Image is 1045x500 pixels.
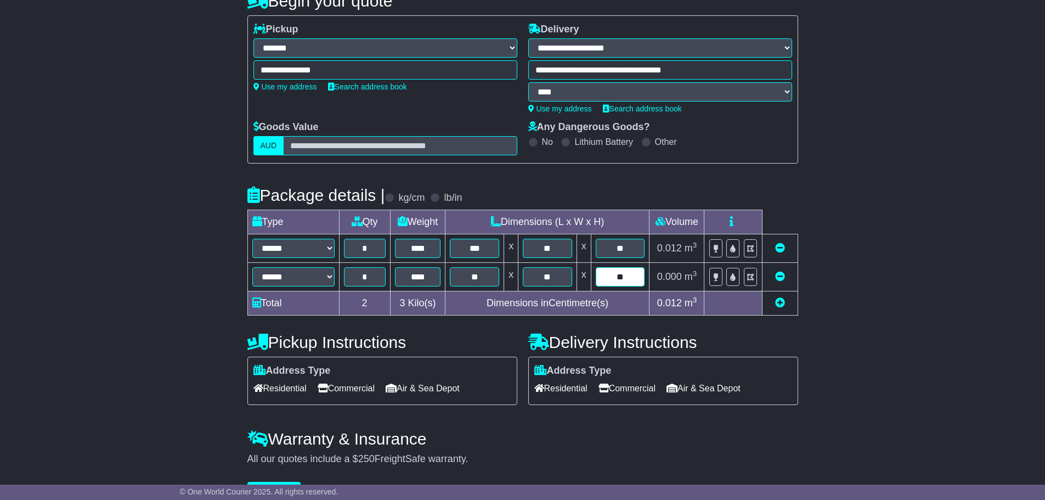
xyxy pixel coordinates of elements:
td: Weight [390,210,445,234]
span: m [685,271,697,282]
span: 3 [399,297,405,308]
label: Any Dangerous Goods? [528,121,650,133]
h4: Package details | [247,186,385,204]
label: Delivery [528,24,579,36]
td: Kilo(s) [390,291,445,316]
label: Address Type [253,365,331,377]
td: x [577,234,591,263]
label: kg/cm [398,192,425,204]
a: Search address book [328,82,407,91]
span: Commercial [598,380,656,397]
label: No [542,137,553,147]
span: Commercial [318,380,375,397]
label: Goods Value [253,121,319,133]
span: 250 [358,453,375,464]
div: All our quotes include a $ FreightSafe warranty. [247,453,798,465]
td: Dimensions in Centimetre(s) [445,291,649,316]
span: m [685,243,697,254]
td: Type [247,210,339,234]
span: Residential [253,380,307,397]
td: Dimensions (L x W x H) [445,210,649,234]
td: x [504,263,518,291]
span: Residential [534,380,588,397]
a: Use my address [528,104,592,113]
label: lb/in [444,192,462,204]
sup: 3 [693,241,697,249]
label: AUD [253,136,284,155]
td: Qty [339,210,390,234]
span: © One World Courier 2025. All rights reserved. [180,487,338,496]
label: Pickup [253,24,298,36]
h4: Warranty & Insurance [247,430,798,448]
a: Use my address [253,82,317,91]
span: Air & Sea Depot [666,380,741,397]
a: Remove this item [775,271,785,282]
a: Add new item [775,297,785,308]
label: Address Type [534,365,612,377]
h4: Pickup Instructions [247,333,517,351]
td: Volume [649,210,704,234]
td: x [577,263,591,291]
label: Other [655,137,677,147]
a: Remove this item [775,243,785,254]
span: 0.012 [657,297,682,308]
h4: Delivery Instructions [528,333,798,351]
td: x [504,234,518,263]
td: 2 [339,291,390,316]
td: Total [247,291,339,316]
sup: 3 [693,269,697,278]
label: Lithium Battery [574,137,633,147]
span: Air & Sea Depot [386,380,460,397]
sup: 3 [693,296,697,304]
a: Search address book [603,104,682,113]
span: 0.012 [657,243,682,254]
span: m [685,297,697,308]
span: 0.000 [657,271,682,282]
